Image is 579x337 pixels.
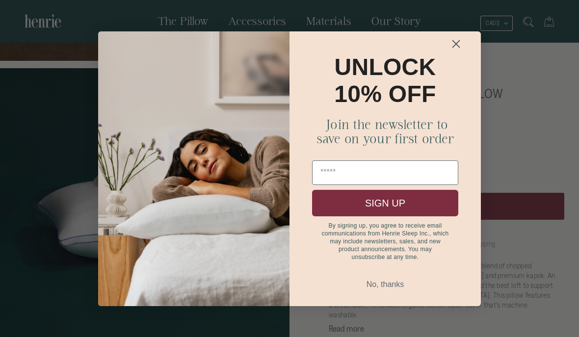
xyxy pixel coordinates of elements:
span: 10% OFF [334,81,436,107]
button: No, thanks [312,275,458,294]
img: b44ff96f-0ff0-428c-888d-0a6584b2e5a7.png [98,31,289,306]
button: SIGN UP [312,190,458,216]
span: By signing up, you agree to receive email communications from Henrie Sleep Inc., which may includ... [321,222,448,260]
input: Email [312,160,458,185]
button: Close dialog [435,35,477,52]
span: Join the newsletter to [322,117,448,131]
span: save on your first order [316,131,454,146]
span: UNLOCK [335,54,436,80]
